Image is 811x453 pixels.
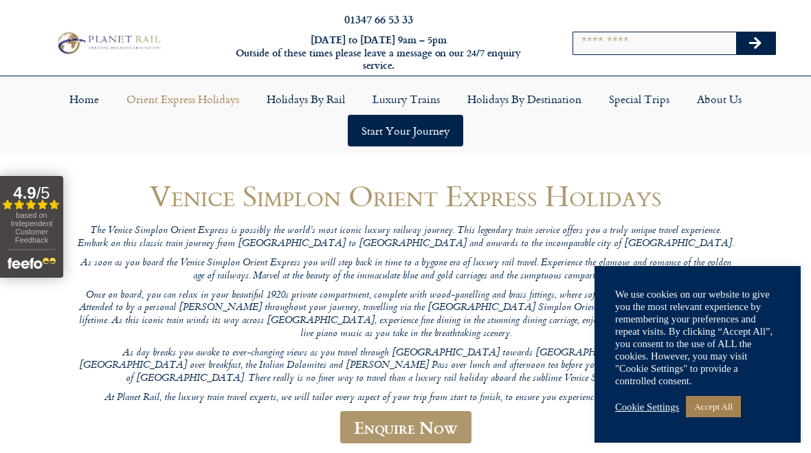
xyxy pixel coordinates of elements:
[683,83,755,115] a: About Us
[76,225,735,250] p: The Venice Simplon Orient Express is possibly the world’s most iconic luxury railway journey. Thi...
[53,30,163,56] img: Planet Rail Train Holidays Logo
[348,115,463,146] a: Start your Journey
[56,83,113,115] a: Home
[595,83,683,115] a: Special Trips
[359,83,454,115] a: Luxury Trains
[7,83,804,146] nav: Menu
[76,347,735,386] p: As day breaks you awake to ever-changing views as you travel through [GEOGRAPHIC_DATA] towards [G...
[76,179,735,212] h1: Venice Simplon Orient Express Holidays
[76,257,735,283] p: As soon as you board the Venice Simplon Orient Express you will step back in time to a bygone era...
[220,34,537,72] h6: [DATE] to [DATE] 9am – 5pm Outside of these times please leave a message on our 24/7 enquiry serv...
[340,411,471,443] a: Enquire Now
[615,401,679,413] a: Cookie Settings
[253,83,359,115] a: Holidays by Rail
[615,288,780,387] div: We use cookies on our website to give you the most relevant experience by remembering your prefer...
[454,83,595,115] a: Holidays by Destination
[76,392,735,405] p: At Planet Rail, the luxury train travel experts, we will tailor every aspect of your trip from st...
[736,32,776,54] button: Search
[113,83,253,115] a: Orient Express Holidays
[686,396,741,417] a: Accept All
[344,11,413,27] a: 01347 66 53 33
[76,289,735,341] p: Once on board, you can relax in your beautiful 1920s private compartment, complete with wood-pane...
